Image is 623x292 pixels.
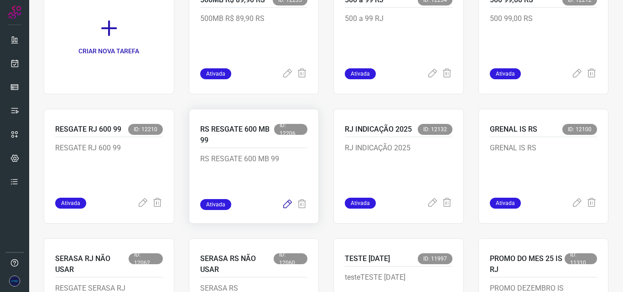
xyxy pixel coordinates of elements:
p: SERASA RJ NÃO USAR [55,253,129,275]
p: 500 99,00 RS [490,13,597,59]
p: RJ INDICAÇÃO 2025 [345,143,452,188]
p: GRENAL IS RS [490,143,597,188]
p: SERASA RS NÃO USAR [200,253,274,275]
span: Ativada [200,199,231,210]
span: ID: 11997 [418,253,452,264]
span: Ativada [345,68,376,79]
span: Ativada [55,198,86,209]
span: ID: 12206 [274,124,307,135]
p: RS RESGATE 600 MB 99 [200,124,275,146]
span: Ativada [490,198,521,209]
p: RESGATE RJ 600 99 [55,143,163,188]
p: 500 a 99 RJ [345,13,452,59]
p: RS RESGATE 600 MB 99 [200,154,308,199]
span: ID: 12062 [129,253,162,264]
p: GRENAL IS RS [490,124,537,135]
span: Ativada [345,198,376,209]
p: 500MB R$ 89,90 RS [200,13,308,59]
span: Ativada [200,68,231,79]
img: Logo [8,5,21,19]
span: ID: 12132 [418,124,452,135]
p: RJ INDICAÇÃO 2025 [345,124,412,135]
span: ID: 12210 [128,124,163,135]
p: PROMO DO MES 25 IS RJ [490,253,565,275]
span: ID: 11310 [565,253,597,264]
p: RESGATE RJ 600 99 [55,124,121,135]
p: CRIAR NOVA TAREFA [78,46,139,56]
span: ID: 12060 [274,253,307,264]
p: TESTE [DATE] [345,253,390,264]
span: Ativada [490,68,521,79]
img: ec3b18c95a01f9524ecc1107e33c14f6.png [9,276,20,287]
span: ID: 12100 [562,124,597,135]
